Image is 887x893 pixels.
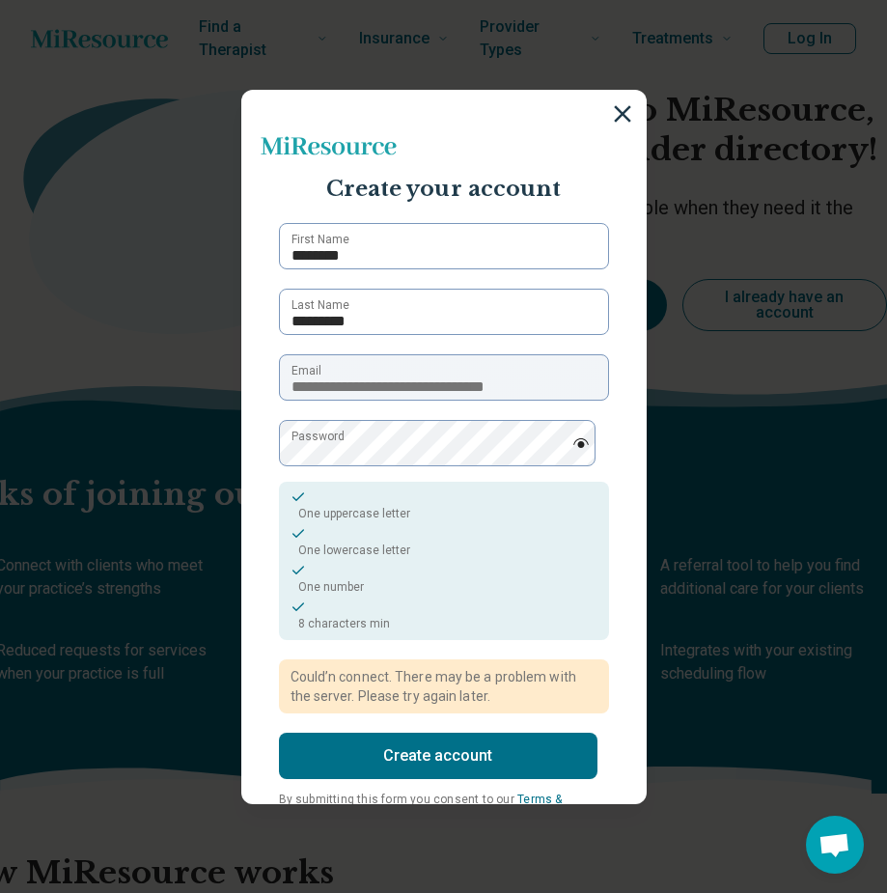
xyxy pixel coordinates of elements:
[298,507,410,520] span: One uppercase letter
[572,438,590,448] img: password
[291,667,597,706] p: Could’n connect. There may be a problem with the server. Please try again later.
[261,175,627,205] p: Create your account
[298,580,364,594] span: One number
[279,793,563,829] a: Terms & Conditions
[298,544,410,557] span: One lowercase letter
[291,428,345,445] label: Password
[291,362,321,379] label: Email
[298,617,390,630] span: 8 characters min
[279,733,597,779] button: Create account
[279,793,563,829] span: By submitting this form you consent to our and
[291,296,349,314] label: Last Name
[291,231,349,248] label: First Name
